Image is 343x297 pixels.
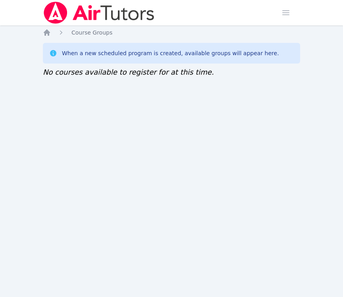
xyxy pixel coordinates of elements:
[62,49,279,57] div: When a new scheduled program is created, available groups will appear here.
[43,68,214,76] span: No courses available to register for at this time.
[43,29,300,37] nav: Breadcrumb
[71,29,112,37] a: Course Groups
[43,2,155,24] img: Air Tutors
